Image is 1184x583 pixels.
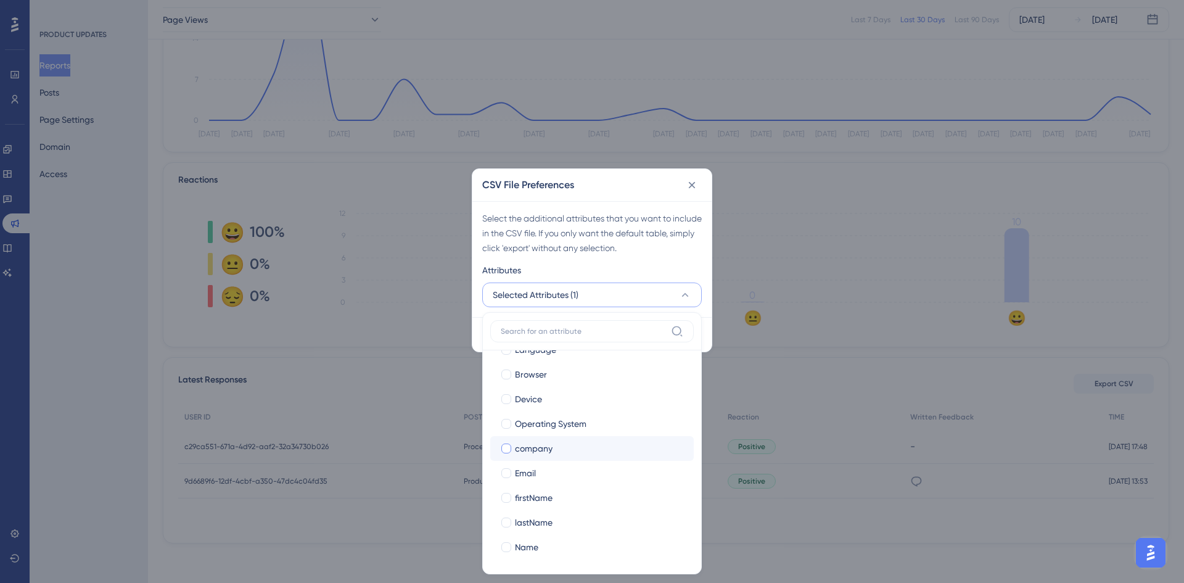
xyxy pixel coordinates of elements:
span: Attributes [482,263,521,278]
iframe: UserGuiding AI Assistant Launcher [1132,534,1169,571]
input: Search for an attribute [501,326,666,336]
span: Name [515,540,538,555]
span: company [515,441,553,456]
div: Select the additional attributes that you want to include in the CSV file. If you only want the d... [482,211,702,255]
span: Device [515,392,542,407]
h2: CSV File Preferences [482,178,574,192]
span: firstName [515,490,553,505]
span: Email [515,466,536,481]
span: lastName [515,515,553,530]
span: Operating System [515,416,586,431]
span: Selected Attributes (1) [493,287,578,302]
span: Browser [515,367,547,382]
